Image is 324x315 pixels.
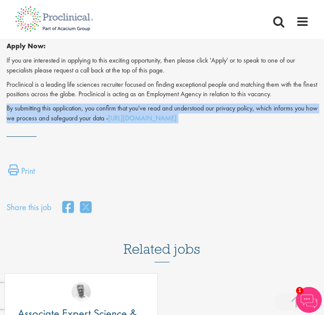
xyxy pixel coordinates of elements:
img: Joshua Bye [72,282,91,302]
a: share on twitter [80,198,91,217]
img: Chatbot [296,287,322,313]
p: By submitting this application, you confirm that you've read and understood our privacy policy, w... [6,104,318,123]
label: Share this job [6,201,52,214]
p: Proclinical is a leading life sciences recruiter focused on finding exceptional people and matchi... [6,80,318,100]
a: Print [8,164,35,182]
strong: Apply Now: [6,41,46,50]
a: [URL][DOMAIN_NAME] [108,113,177,123]
a: share on facebook [62,198,74,217]
p: If you are interested in applying to this exciting opportunity, then please click 'Apply' or to s... [6,56,318,76]
h3: Related jobs [124,220,200,262]
span: 1 [296,287,303,294]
